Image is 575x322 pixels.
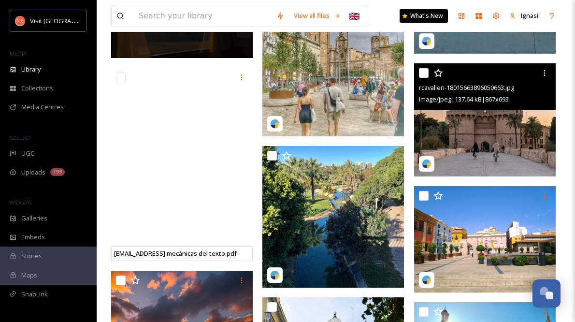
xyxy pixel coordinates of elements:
[21,168,45,177] span: Uploads
[21,102,64,112] span: Media Centres
[21,65,41,74] span: Library
[422,159,431,169] img: snapsea-logo.png
[10,50,27,57] span: MEDIA
[422,36,431,46] img: snapsea-logo.png
[134,5,272,27] input: Search your library
[414,63,556,176] img: rcavalleri-18015663896050663.jpg
[50,168,65,176] div: 799
[21,84,53,93] span: Collections
[30,16,105,25] span: Visit [GEOGRAPHIC_DATA]
[419,95,509,103] span: image/jpeg | 137.64 kB | 867 x 693
[114,249,237,258] span: [EMAIL_ADDRESS] mecánicas del texto.pdf
[400,9,448,23] a: What's New
[505,6,543,25] a: Ignasi
[532,279,561,307] button: Open Chat
[414,186,556,293] img: alexpachall-18110373889326739.jpg
[21,214,47,223] span: Galleries
[270,270,280,280] img: snapsea-logo.png
[289,6,345,25] a: View all files
[21,251,42,261] span: Stories
[345,7,363,25] div: 🇬🇧
[10,134,30,141] span: COLLECT
[21,271,37,280] span: Maps
[419,83,514,92] span: rcavalleri-18015663896050663.jpg
[270,119,280,129] img: snapsea-logo.png
[21,233,45,242] span: Embeds
[422,275,431,285] img: snapsea-logo.png
[521,11,538,20] span: Ignasi
[10,199,32,206] span: WIDGETS
[21,149,34,158] span: UGC
[262,146,404,288] img: moervrouw-17977804292424838.jpg
[15,16,25,26] img: download.png
[21,290,48,299] span: SnapLink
